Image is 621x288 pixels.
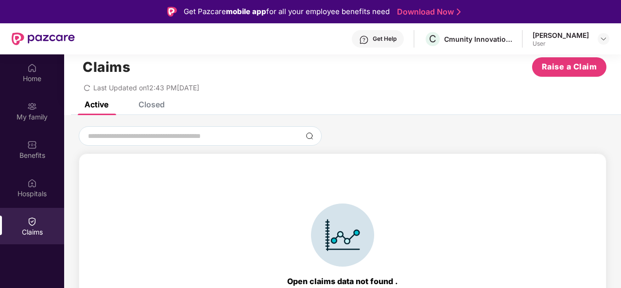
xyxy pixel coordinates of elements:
img: Stroke [457,7,461,17]
img: New Pazcare Logo [12,33,75,45]
div: Get Help [373,35,397,43]
img: svg+xml;base64,PHN2ZyBpZD0iU2VhcmNoLTMyeDMyIiB4bWxucz0iaHR0cDovL3d3dy53My5vcmcvMjAwMC9zdmciIHdpZH... [306,132,313,140]
div: Closed [138,100,165,109]
img: svg+xml;base64,PHN2ZyBpZD0iSG9tZSIgeG1sbnM9Imh0dHA6Ly93d3cudzMub3JnLzIwMDAvc3ZnIiB3aWR0aD0iMjAiIG... [27,63,37,73]
img: svg+xml;base64,PHN2ZyBpZD0iQmVuZWZpdHMiIHhtbG5zPSJodHRwOi8vd3d3LnczLm9yZy8yMDAwL3N2ZyIgd2lkdGg9Ij... [27,140,37,150]
div: [PERSON_NAME] [533,31,589,40]
h1: Claims [83,59,130,75]
div: Get Pazcare for all your employee benefits need [184,6,390,17]
div: Open claims data not found . [287,276,398,286]
button: Raise a Claim [532,57,606,77]
img: svg+xml;base64,PHN2ZyBpZD0iQ2xhaW0iIHhtbG5zPSJodHRwOi8vd3d3LnczLm9yZy8yMDAwL3N2ZyIgd2lkdGg9IjIwIi... [27,217,37,226]
span: C [429,33,436,45]
span: Last Updated on 12:43 PM[DATE] [93,84,199,92]
img: svg+xml;base64,PHN2ZyBpZD0iRHJvcGRvd24tMzJ4MzIiIHhtbG5zPSJodHRwOi8vd3d3LnczLm9yZy8yMDAwL3N2ZyIgd2... [600,35,607,43]
img: Logo [167,7,177,17]
span: Raise a Claim [542,61,597,73]
div: Active [85,100,108,109]
div: User [533,40,589,48]
img: svg+xml;base64,PHN2ZyBpZD0iSWNvbl9DbGFpbSIgZGF0YS1uYW1lPSJJY29uIENsYWltIiB4bWxucz0iaHR0cDovL3d3dy... [311,203,374,267]
div: Cmunity Innovations Private Limited [444,34,512,44]
a: Download Now [397,7,458,17]
span: redo [84,84,90,92]
img: svg+xml;base64,PHN2ZyBpZD0iSGVscC0zMngzMiIgeG1sbnM9Imh0dHA6Ly93d3cudzMub3JnLzIwMDAvc3ZnIiB3aWR0aD... [359,35,369,45]
strong: mobile app [226,7,266,16]
img: svg+xml;base64,PHN2ZyB3aWR0aD0iMjAiIGhlaWdodD0iMjAiIHZpZXdCb3g9IjAgMCAyMCAyMCIgZmlsbD0ibm9uZSIgeG... [27,102,37,111]
img: svg+xml;base64,PHN2ZyBpZD0iSG9zcGl0YWxzIiB4bWxucz0iaHR0cDovL3d3dy53My5vcmcvMjAwMC9zdmciIHdpZHRoPS... [27,178,37,188]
